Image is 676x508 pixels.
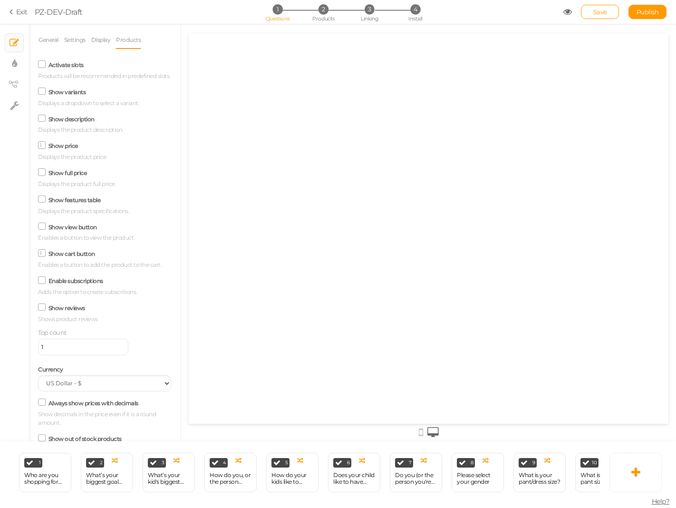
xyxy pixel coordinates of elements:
[38,366,63,373] span: Currency
[48,61,84,68] label: Activate slots
[48,169,87,176] label: Show full price
[48,304,85,312] label: Show reviews
[162,460,164,465] span: 3
[395,472,437,485] div: Do you (or the person you're shopping for) like to have your head covered while sleeping?
[393,4,437,14] li: 4 Install
[333,472,375,485] div: Does your child like to have their head covered while sleeping?
[272,4,282,14] span: 1
[532,460,535,465] span: 9
[266,453,319,492] div: 5 How do your kids like to sleep?
[328,453,380,492] div: 6 Does your child like to have their head covered while sleeping?
[581,5,619,19] div: Save
[38,72,170,80] small: Products will be recommended in predefined slots.
[255,4,299,14] li: 1 Questions
[390,453,442,492] div: 7 Do you (or the person you're shopping for) like to have your head covered while sleeping?
[301,4,346,14] li: 2 Products
[271,472,313,485] div: How do your kids like to sleep?
[38,329,67,336] label: Top count
[38,126,123,134] small: Displays the product description.
[100,460,103,465] span: 2
[637,8,659,16] span: Publish
[204,453,257,492] div: 4 How do you, or the person you're shopping for, like to sleep?
[116,31,141,49] a: Products
[519,472,560,485] div: What is your pant/dress size?
[285,460,288,465] span: 5
[580,472,622,485] div: What is your pant size?
[86,472,128,485] div: What’s your biggest goal when it comes to sleep?
[319,4,328,14] span: 2
[48,88,86,96] label: Show variants
[38,410,156,426] span: Show decimals in the price even if it is a round amount.
[38,99,139,107] small: Displays a dropdown to select a variant.
[452,453,504,492] div: 8 Please select your gender
[266,15,290,22] span: Questions
[652,497,670,506] span: Help?
[91,31,111,49] a: Display
[38,180,116,188] small: Displays the product full price.
[48,400,138,407] label: Always show prices with decimals
[143,453,195,492] div: 3 What’s your kid's biggest goal when it comes to sleep?
[24,472,66,485] div: Who are you shopping for [DATE]?
[38,288,137,296] small: Adds the option to create subscritions.
[593,8,607,16] span: Save
[347,460,350,465] span: 6
[361,15,378,22] span: Linking
[35,6,83,18] div: PZ-DEV-Draft
[410,4,420,14] span: 4
[409,460,412,465] span: 7
[38,31,59,49] a: General
[48,224,97,231] label: Show view button
[38,315,98,323] small: Shows product reviews
[48,142,78,149] label: Show price
[457,472,499,485] div: Please select your gender
[64,31,86,49] a: Settings
[48,277,103,284] label: Enable subscriptions
[592,460,597,465] span: 10
[408,15,422,22] span: Install
[38,234,135,242] small: Enables a button to view the product.
[19,453,71,492] div: 1 Who are you shopping for [DATE]?
[223,460,226,465] span: 4
[39,460,41,465] span: 1
[38,207,129,215] small: Displays the product specifications.
[38,261,161,269] small: Enables a button to add the product to the cart.
[365,4,375,14] span: 3
[513,453,566,492] div: 9 What is your pant/dress size?
[575,453,628,492] div: 10 What is your pant size?
[48,435,122,442] label: Show out of stock products
[38,153,107,161] small: Displays the product price.
[348,4,392,14] li: 3 Linking
[148,472,190,485] div: What’s your kid's biggest goal when it comes to sleep?
[48,250,95,257] label: Show cart button
[471,460,473,465] span: 8
[48,196,101,204] label: Show features table
[210,472,251,485] div: How do you, or the person you're shopping for, like to sleep?
[81,453,133,492] div: 2 What’s your biggest goal when it comes to sleep?
[312,15,335,22] span: Products
[10,7,28,17] a: Exit
[48,116,95,123] label: Show description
